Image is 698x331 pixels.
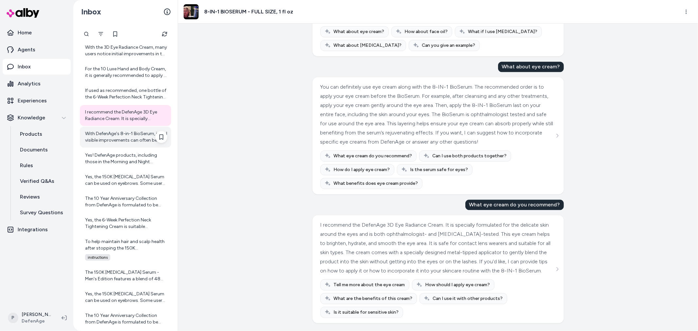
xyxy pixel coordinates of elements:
[85,195,167,208] div: The 10 Year Anniversary Collection from DefenAge is formulated to be suitable for a variety of sk...
[204,8,293,16] h3: 8-IN-1 BIOSERUM - FULL SIZE, 1 fl oz
[85,238,167,252] div: To help maintain hair and scalp health after stopping the 150K [MEDICAL_DATA] Serum, consider the...
[80,62,171,83] a: For the 10 Luxe Hand and Body Cream, it is generally recommended to apply it twice daily, once in...
[85,312,167,325] div: The 10 Year Anniversary Collection from DefenAge is formulated to be suitable for a variety of sk...
[85,87,167,100] div: If used as recommended, one bottle of the 6-Week Perfection Neck Tightening Cream typically lasts...
[468,28,538,35] span: What if I use [MEDICAL_DATA]?
[85,109,167,122] div: I recommend the DefenAge 3D Eye Radiance Cream. It is specially formulated for the delicate skin ...
[13,173,71,189] a: Verified Q&As
[20,162,33,169] p: Rules
[13,142,71,158] a: Documents
[85,174,167,187] div: Yes, the 150K [MEDICAL_DATA] Serum can be used on eyebrows. Some users have reported positive res...
[20,209,63,217] p: Survey Questions
[4,307,56,328] button: P[PERSON_NAME]DefenAge
[85,44,167,57] div: With the 3D Eye Radiance Cream, many users notice initial improvements in the appearance of [MEDI...
[80,105,171,126] a: I recommend the DefenAge 3D Eye Radiance Cream. It is specially formulated for the delicate skin ...
[3,110,71,126] button: Knowledge
[3,25,71,41] a: Home
[334,42,402,49] span: What about [MEDICAL_DATA]?
[85,66,167,79] div: For the 10 Luxe Hand and Body Cream, it is generally recommended to apply it twice daily, once in...
[80,191,171,212] a: The 10 Year Anniversary Collection from DefenAge is formulated to be suitable for a variety of sk...
[80,213,171,234] a: Yes, the 6-Week Perfection Neck Tightening Cream is suitable [MEDICAL_DATA]. It is formulated to ...
[18,97,47,105] p: Experiences
[334,282,405,288] span: Tell me more about the eye cream
[553,132,561,140] button: See more
[80,308,171,329] a: The 10 Year Anniversary Collection from DefenAge is formulated to be suitable for a variety of sk...
[334,28,385,35] span: What about eye cream?
[85,131,167,144] div: With DefenAge's 8-in-1 BioSerum, initial visible improvements can often be seen in as little as o...
[20,177,54,185] p: Verified Q&As
[8,313,18,323] span: P
[94,27,107,41] button: Filter
[85,152,167,165] div: Yes! DefenAge products, including those in the Morning and Night Routine, can be combined with al...
[80,40,171,61] a: With the 3D Eye Radiance Cream, many users notice initial improvements in the appearance of [MEDI...
[334,166,390,173] span: How do I apply eye cream?
[22,311,51,318] p: [PERSON_NAME]
[18,226,48,234] p: Integrations
[18,29,32,37] p: Home
[433,295,503,302] span: Can I use it with other products?
[405,28,448,35] span: How about face oil?
[81,7,101,17] h2: Inbox
[334,309,399,316] span: Is it suitable for sensitive skin?
[3,76,71,92] a: Analytics
[3,42,71,58] a: Agents
[18,80,41,88] p: Analytics
[184,4,199,19] img: hqdefault_8_2.jpg
[80,265,171,286] a: The 150K [MEDICAL_DATA] Serum - Men's Edition features a blend of 48 proven natural ingredients i...
[334,180,418,187] span: What benefits does eye cream provide?
[80,170,171,191] a: Yes, the 150K [MEDICAL_DATA] Serum can be used on eyebrows. Some users have reported positive res...
[410,166,468,173] span: Is the serum safe for eyes?
[553,265,561,273] button: See more
[85,217,167,230] div: Yes, the 6-Week Perfection Neck Tightening Cream is suitable [MEDICAL_DATA]. It is formulated to ...
[80,127,171,148] a: With DefenAge's 8-in-1 BioSerum, initial visible improvements can often be seen in as little as o...
[3,222,71,237] a: Integrations
[13,205,71,220] a: Survey Questions
[80,148,171,169] a: Yes! DefenAge products, including those in the Morning and Night Routine, can be combined with al...
[334,295,413,302] span: What are the benefits of this cream?
[80,287,171,308] a: Yes, the 150K [MEDICAL_DATA] Serum can be used on eyebrows. Some users have reported positive res...
[22,318,51,324] span: DefenAge
[18,46,35,54] p: Agents
[7,8,39,18] img: alby Logo
[433,153,507,159] span: Can I use both products together?
[80,235,171,265] a: To help maintain hair and scalp health after stopping the 150K [MEDICAL_DATA] Serum, consider the...
[20,130,42,138] p: Products
[80,83,171,104] a: If used as recommended, one bottle of the 6-Week Perfection Neck Tightening Cream typically lasts...
[422,42,475,49] span: Can you give an example?
[320,220,554,275] div: I recommend the DefenAge 3D Eye Radiance Cream. It is specially formulated for the delicate skin ...
[13,189,71,205] a: Reviews
[334,153,412,159] span: What eye cream do you recommend?
[20,193,40,201] p: Reviews
[320,82,554,147] div: You can definitely use eye cream along with the 8-IN-1 BioSerum. The recommended order is to appl...
[13,158,71,173] a: Rules
[20,146,48,154] p: Documents
[425,282,490,288] span: How should I apply eye cream?
[85,254,110,261] span: instructions
[3,93,71,109] a: Experiences
[13,126,71,142] a: Products
[498,61,564,72] div: What about eye cream?
[158,27,171,41] button: Refresh
[3,59,71,75] a: Inbox
[85,291,167,304] div: Yes, the 150K [MEDICAL_DATA] Serum can be used on eyebrows. Some users have reported positive res...
[18,63,31,71] p: Inbox
[465,200,564,210] div: What eye cream do you recommend?
[85,269,167,282] div: The 150K [MEDICAL_DATA] Serum - Men's Edition features a blend of 48 proven natural ingredients i...
[18,114,45,122] p: Knowledge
